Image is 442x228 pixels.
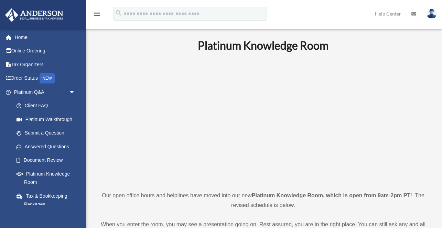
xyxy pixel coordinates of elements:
a: Client FAQ [10,99,86,113]
p: Our open office hours and helplines have moved into our new ! The revised schedule is below. [98,191,428,210]
i: menu [93,10,101,18]
div: NEW [40,73,55,83]
a: Platinum Q&Aarrow_drop_down [5,85,86,99]
img: User Pic [427,9,437,19]
a: Platinum Knowledge Room [10,167,83,189]
iframe: 231110_Toby_KnowledgeRoom [160,61,366,178]
a: Document Review [10,153,86,167]
a: Answered Questions [10,140,86,153]
span: arrow_drop_down [69,85,83,99]
a: Tax & Bookkeeping Packages [10,189,86,211]
a: Tax Organizers [5,58,86,71]
i: search [115,9,122,17]
a: Submit a Question [10,126,86,140]
a: Online Ordering [5,44,86,58]
a: Home [5,30,86,44]
img: Anderson Advisors Platinum Portal [3,8,65,22]
a: Order StatusNEW [5,71,86,86]
b: Platinum Knowledge Room [198,39,328,52]
a: menu [93,12,101,18]
a: Platinum Walkthrough [10,112,86,126]
strong: Platinum Knowledge Room, which is open from 9am-2pm PT [252,192,410,198]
